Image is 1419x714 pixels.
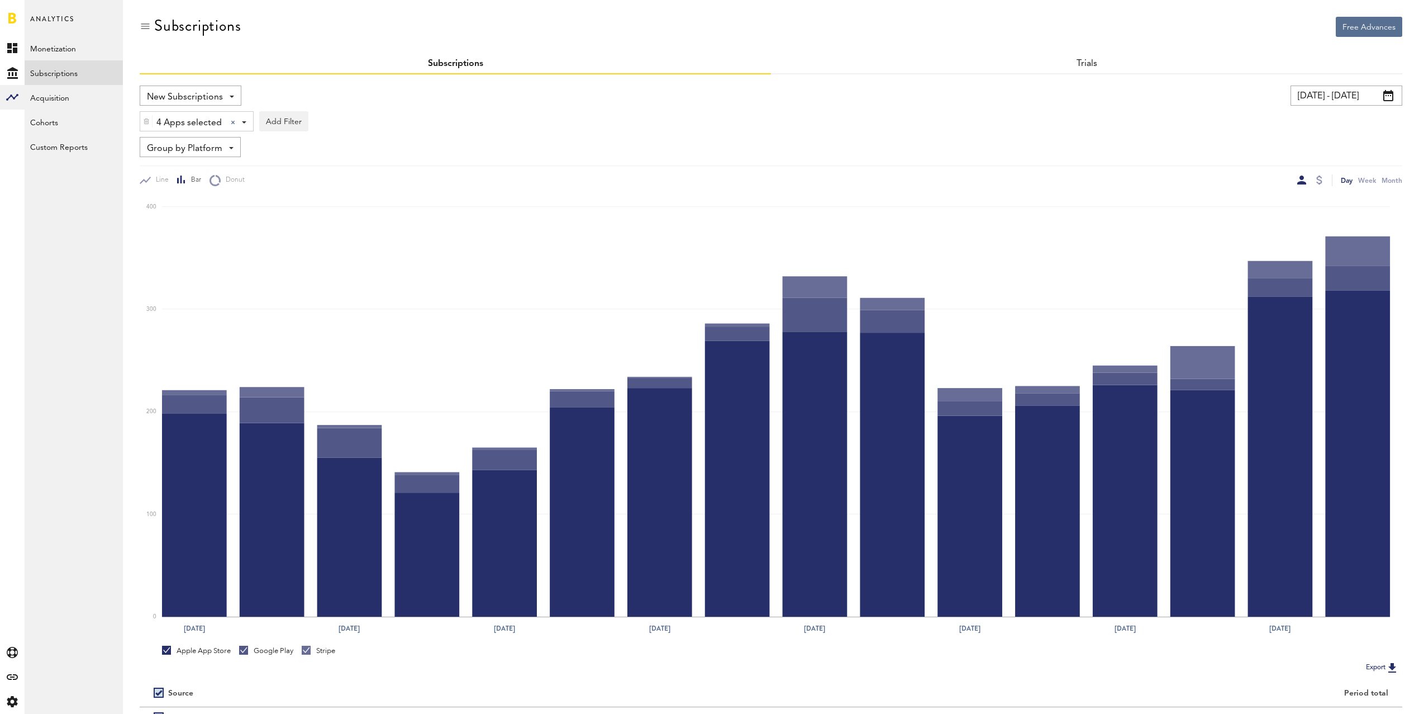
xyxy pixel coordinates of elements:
a: Monetization [25,36,123,60]
button: Add Filter [259,111,308,131]
div: Delete [140,112,153,131]
text: [DATE] [649,623,670,633]
div: Clear [231,120,235,125]
text: 100 [146,512,156,517]
div: Subscriptions [154,17,241,35]
div: Week [1358,174,1376,186]
text: 400 [146,204,156,210]
text: [DATE] [339,623,360,633]
span: Group by Platform [147,139,222,158]
a: Custom Reports [25,134,123,159]
a: Subscriptions [428,59,483,68]
div: Stripe [302,646,335,656]
span: 4 Apps selected [156,114,222,133]
span: Analytics [30,12,74,36]
a: Trials [1077,59,1097,68]
text: [DATE] [1270,623,1291,633]
a: Cohorts [25,110,123,134]
span: Line [151,176,169,185]
div: Month [1382,174,1402,186]
div: Day [1341,174,1353,186]
button: Export [1363,660,1402,675]
div: Source [168,689,193,698]
span: Donut [221,176,245,185]
text: [DATE] [804,623,826,633]
text: 0 [153,614,156,620]
text: 300 [146,306,156,312]
img: trash_awesome_blue.svg [143,117,150,125]
text: [DATE] [960,623,981,633]
a: Subscriptions [25,60,123,85]
div: Apple App Store [162,646,231,656]
div: Google Play [239,646,293,656]
text: 200 [146,409,156,415]
a: Acquisition [25,85,123,110]
span: Support [23,8,64,18]
span: New Subscriptions [147,88,223,107]
text: [DATE] [184,623,205,633]
img: Export [1385,661,1399,674]
span: Bar [186,176,201,185]
button: Free Advances [1336,17,1402,37]
div: Period total [785,689,1388,698]
text: [DATE] [1115,623,1136,633]
text: [DATE] [494,623,515,633]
